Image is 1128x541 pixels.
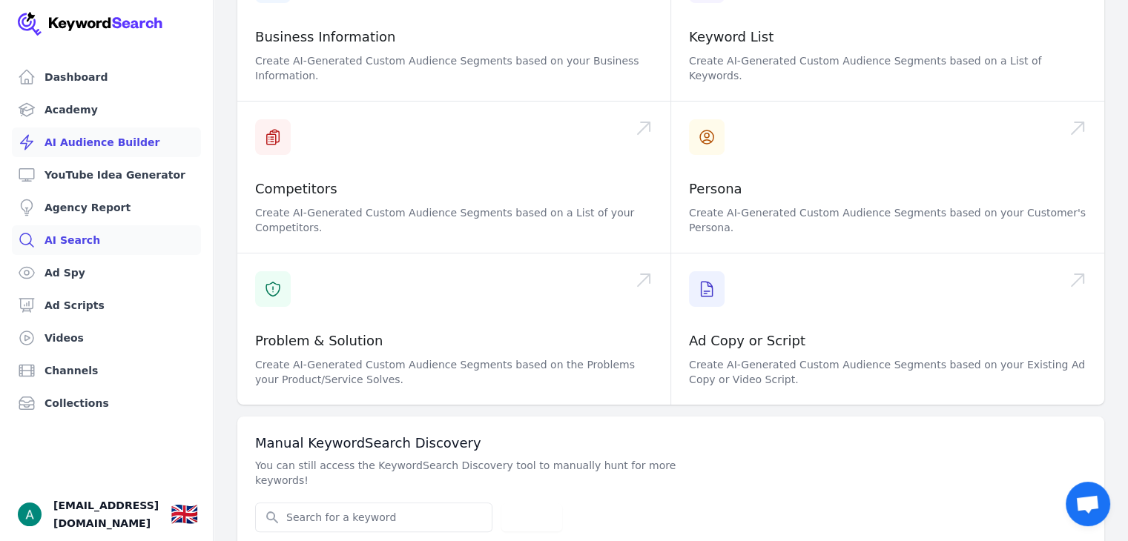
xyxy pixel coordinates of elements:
a: Dashboard [12,62,201,92]
button: Search [501,503,562,531]
a: Ad Spy [12,258,201,288]
a: Ad Copy or Script [689,333,805,348]
p: You can still access the KeywordSearch Discovery tool to manually hunt for more keywords! [255,458,682,488]
a: Problem & Solution [255,333,383,348]
input: Search for a keyword [256,503,492,531]
a: Videos [12,323,201,353]
a: AI Audience Builder [12,127,201,157]
img: Your Company [18,12,163,36]
img: Arihant Jain [18,502,42,526]
a: Business Information [255,29,395,44]
a: Keyword List [689,29,774,44]
a: AI Search [12,225,201,255]
a: Academy [12,95,201,125]
a: Ad Scripts [12,291,201,320]
div: 🇬🇧 [171,501,198,528]
h3: Manual KeywordSearch Discovery [255,434,1086,452]
a: Channels [12,356,201,385]
div: Open chat [1066,482,1110,526]
a: Agency Report [12,193,201,222]
button: 🇬🇧 [171,499,198,529]
a: Persona [689,181,742,196]
a: Competitors [255,181,337,196]
a: Collections [12,388,201,418]
span: [EMAIL_ADDRESS][DOMAIN_NAME] [53,497,159,532]
button: Open user button [18,502,42,526]
a: YouTube Idea Generator [12,160,201,190]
